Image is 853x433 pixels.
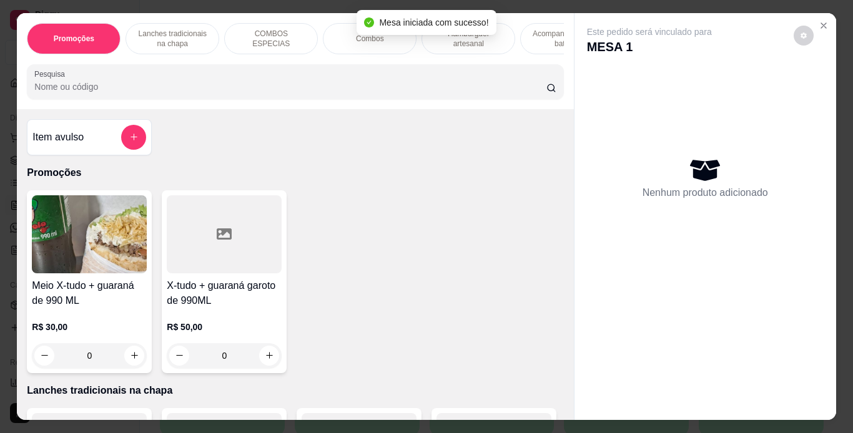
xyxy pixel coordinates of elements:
h4: Item avulso [32,130,84,145]
button: add-separate-item [121,125,146,150]
p: MESA 1 [587,38,712,56]
button: decrease-product-quantity [794,26,814,46]
label: Pesquisa [34,69,69,79]
p: R$ 50,00 [167,321,282,333]
p: Lanches tradicionais na chapa [27,383,563,398]
input: Pesquisa [34,80,546,93]
p: R$ 30,00 [32,321,147,333]
h4: X-tudo + guaraná garoto de 990ML [167,278,282,308]
p: Lanches tradicionais na chapa [136,29,209,49]
button: Close [814,16,834,36]
p: Hambúrguer artesanal [432,29,505,49]
p: Nenhum produto adicionado [643,185,768,200]
p: Promoções [54,34,94,44]
h4: Meio X-tudo + guaraná de 990 ML [32,278,147,308]
p: Promoções [27,165,563,180]
p: Combos [356,34,384,44]
button: decrease-product-quantity [169,346,189,366]
button: increase-product-quantity [124,346,144,366]
span: Mesa iniciada com sucesso! [379,17,488,27]
p: Este pedido será vinculado para [587,26,712,38]
button: increase-product-quantity [259,346,279,366]
img: product-image [32,195,147,273]
button: decrease-product-quantity [34,346,54,366]
p: Acompanhamentos ( batata ) [531,29,603,49]
span: check-circle [364,17,374,27]
p: COMBOS ESPECIAS [235,29,307,49]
